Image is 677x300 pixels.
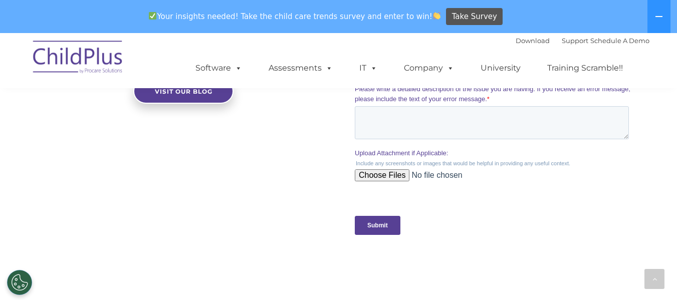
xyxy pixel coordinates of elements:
[28,34,128,84] img: ChildPlus by Procare Solutions
[145,7,445,26] span: Your insights needed! Take the child care trends survey and enter to win!
[139,66,170,74] span: Last name
[349,58,387,78] a: IT
[259,58,343,78] a: Assessments
[446,8,503,26] a: Take Survey
[7,270,32,295] button: Cookies Settings
[590,37,649,45] a: Schedule A Demo
[433,12,440,20] img: 👏
[154,88,212,95] span: Visit our blog
[516,37,550,45] a: Download
[394,58,464,78] a: Company
[139,107,182,115] span: Phone number
[185,58,252,78] a: Software
[471,58,531,78] a: University
[149,12,156,20] img: ✅
[562,37,588,45] a: Support
[133,79,234,104] a: Visit our blog
[452,8,497,26] span: Take Survey
[516,37,649,45] font: |
[537,58,633,78] a: Training Scramble!!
